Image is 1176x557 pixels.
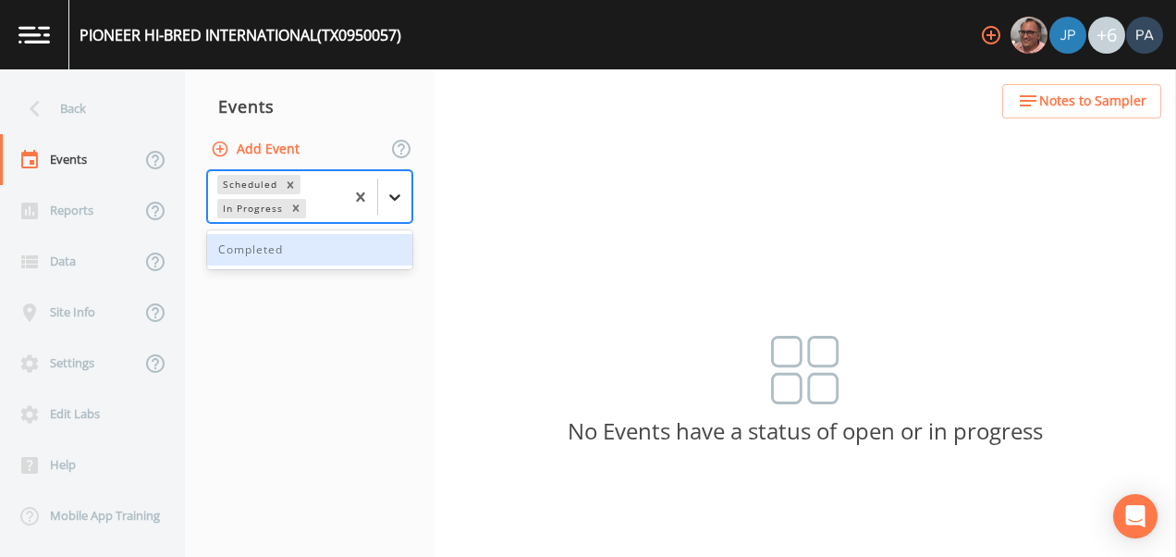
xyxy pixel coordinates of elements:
[1010,17,1048,54] div: Mike Franklin
[1039,90,1146,113] span: Notes to Sampler
[207,234,412,266] div: Completed
[207,132,307,167] button: Add Event
[185,83,435,130] div: Events
[1002,84,1161,118] button: Notes to Sampler
[217,175,280,194] div: Scheduled
[1011,17,1047,54] img: e2d790fa78825a4bb76dcb6ab311d44c
[280,175,300,194] div: Remove Scheduled
[217,199,286,218] div: In Progress
[771,336,839,404] img: svg%3e
[1049,17,1086,54] img: 41241ef155101aa6d92a04480b0d0000
[1088,17,1125,54] div: +6
[1048,17,1087,54] div: Joshua gere Paul
[80,24,401,46] div: PIONEER HI-BRED INTERNATIONAL (TX0950057)
[1113,494,1158,538] div: Open Intercom Messenger
[1126,17,1163,54] img: b17d2fe1905336b00f7c80abca93f3e1
[18,26,50,43] img: logo
[286,199,306,218] div: Remove In Progress
[435,423,1176,439] p: No Events have a status of open or in progress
